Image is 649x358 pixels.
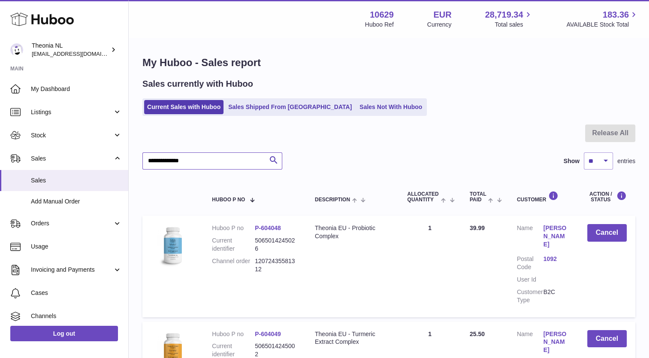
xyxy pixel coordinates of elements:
[255,237,298,253] dd: 5065014245026
[31,176,122,185] span: Sales
[31,312,122,320] span: Channels
[212,330,255,338] dt: Huboo P no
[142,78,253,90] h2: Sales currently with Huboo
[470,225,485,231] span: 39.99
[212,237,255,253] dt: Current identifier
[603,9,629,21] span: 183.36
[517,224,543,251] dt: Name
[31,108,113,116] span: Listings
[142,56,635,70] h1: My Huboo - Sales report
[470,331,485,337] span: 25.50
[10,326,118,341] a: Log out
[485,9,533,29] a: 28,719.34 Total sales
[31,131,113,140] span: Stock
[31,289,122,297] span: Cases
[427,21,452,29] div: Currency
[315,330,390,346] div: Theonia EU - Turmeric Extract Complex
[433,9,451,21] strong: EUR
[587,224,627,242] button: Cancel
[470,191,486,203] span: Total paid
[517,330,543,357] dt: Name
[517,276,543,284] dt: User Id
[543,288,570,304] dd: B2C
[587,191,627,203] div: Action / Status
[398,215,461,317] td: 1
[255,331,281,337] a: P-604049
[315,197,350,203] span: Description
[566,9,639,29] a: 183.36 AVAILABLE Stock Total
[212,257,255,273] dt: Channel order
[31,85,122,93] span: My Dashboard
[31,219,113,228] span: Orders
[517,191,570,203] div: Customer
[10,43,23,56] img: info@wholesomegoods.eu
[31,155,113,163] span: Sales
[31,266,113,274] span: Invoicing and Payments
[370,9,394,21] strong: 10629
[144,100,223,114] a: Current Sales with Huboo
[31,243,122,251] span: Usage
[543,330,570,355] a: [PERSON_NAME]
[587,330,627,348] button: Cancel
[151,224,194,267] img: 106291725893057.jpg
[543,224,570,249] a: [PERSON_NAME]
[32,42,109,58] div: Theonia NL
[212,224,255,232] dt: Huboo P no
[543,255,570,263] a: 1092
[517,288,543,304] dt: Customer Type
[365,21,394,29] div: Huboo Ref
[566,21,639,29] span: AVAILABLE Stock Total
[31,197,122,206] span: Add Manual Order
[255,225,281,231] a: P-604048
[517,255,543,271] dt: Postal Code
[485,9,523,21] span: 28,719.34
[212,197,245,203] span: Huboo P no
[495,21,533,29] span: Total sales
[407,191,439,203] span: ALLOCATED Quantity
[225,100,355,114] a: Sales Shipped From [GEOGRAPHIC_DATA]
[356,100,425,114] a: Sales Not With Huboo
[617,157,635,165] span: entries
[564,157,580,165] label: Show
[32,50,126,57] span: [EMAIL_ADDRESS][DOMAIN_NAME]
[315,224,390,240] div: Theonia EU - Probiotic Complex
[255,257,298,273] dd: 12072435581312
